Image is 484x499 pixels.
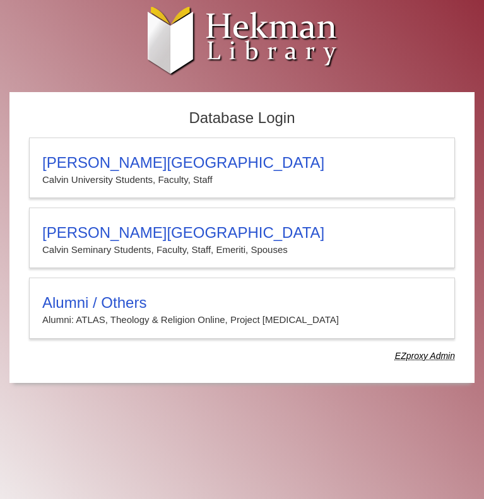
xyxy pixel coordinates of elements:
[395,351,455,361] dfn: Use Alumni login
[42,294,442,328] summary: Alumni / OthersAlumni: ATLAS, Theology & Religion Online, Project [MEDICAL_DATA]
[42,172,442,188] p: Calvin University Students, Faculty, Staff
[42,294,442,312] h3: Alumni / Others
[42,154,442,172] h3: [PERSON_NAME][GEOGRAPHIC_DATA]
[42,312,442,328] p: Alumni: ATLAS, Theology & Religion Online, Project [MEDICAL_DATA]
[29,138,455,198] a: [PERSON_NAME][GEOGRAPHIC_DATA]Calvin University Students, Faculty, Staff
[42,242,442,258] p: Calvin Seminary Students, Faculty, Staff, Emeriti, Spouses
[29,208,455,268] a: [PERSON_NAME][GEOGRAPHIC_DATA]Calvin Seminary Students, Faculty, Staff, Emeriti, Spouses
[42,224,442,242] h3: [PERSON_NAME][GEOGRAPHIC_DATA]
[23,105,461,131] h2: Database Login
